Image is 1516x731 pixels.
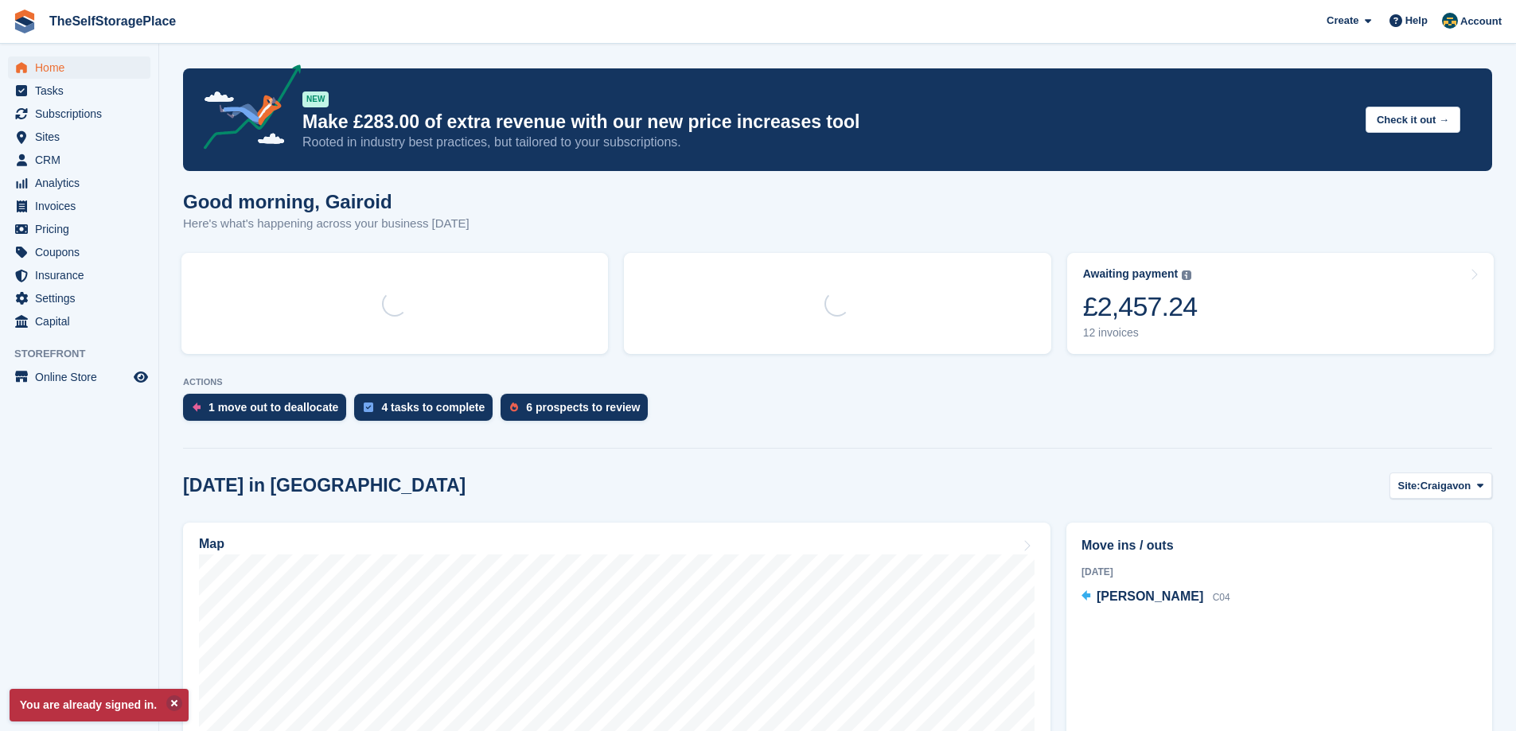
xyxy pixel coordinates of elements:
[501,394,656,429] a: 6 prospects to review
[35,149,131,171] span: CRM
[35,218,131,240] span: Pricing
[1083,267,1179,281] div: Awaiting payment
[8,149,150,171] a: menu
[35,195,131,217] span: Invoices
[183,215,470,233] p: Here's what's happening across your business [DATE]
[35,264,131,286] span: Insurance
[10,689,189,721] p: You are already signed in.
[35,103,131,125] span: Subscriptions
[35,80,131,102] span: Tasks
[1398,478,1421,494] span: Site:
[1182,270,1191,280] img: icon-info-grey-7440780725fd019a000dd9b08b2336e03edf1995a4989e88bcd33f0948082b44.svg
[1081,565,1477,579] div: [DATE]
[1460,14,1502,29] span: Account
[8,126,150,148] a: menu
[208,401,338,414] div: 1 move out to deallocate
[8,80,150,102] a: menu
[131,367,150,387] a: Preview store
[8,56,150,79] a: menu
[1081,587,1230,608] a: [PERSON_NAME] C04
[35,241,131,263] span: Coupons
[14,346,158,362] span: Storefront
[35,172,131,194] span: Analytics
[8,310,150,332] a: menu
[364,402,373,412] img: task-75834270c22a3079a89374b754ae025e5fb1db73e45f91037f5363f120a921f8.svg
[8,218,150,240] a: menu
[1081,536,1477,555] h2: Move ins / outs
[35,366,131,388] span: Online Store
[8,366,150,388] a: menu
[381,401,485,414] div: 4 tasks to complete
[193,402,201,412] img: move_outs_to_deallocate_icon-f764333ba52eb49d3ac5e1228854f67142a1ed5810a6f6cc68b1a99e826820c5.svg
[35,126,131,148] span: Sites
[1083,290,1198,323] div: £2,457.24
[1327,13,1358,29] span: Create
[13,10,37,33] img: stora-icon-8386f47178a22dfd0bd8f6a31ec36ba5ce8667c1dd55bd0f319d3a0aa187defe.svg
[183,191,470,212] h1: Good morning, Gairoid
[8,195,150,217] a: menu
[43,8,182,34] a: TheSelfStoragePlace
[1213,592,1230,603] span: C04
[1389,472,1493,499] button: Site: Craigavon
[1421,478,1471,494] span: Craigavon
[8,287,150,309] a: menu
[8,264,150,286] a: menu
[35,287,131,309] span: Settings
[8,103,150,125] a: menu
[1442,13,1458,29] img: Gairoid
[354,394,501,429] a: 4 tasks to complete
[526,401,640,414] div: 6 prospects to review
[510,402,518,412] img: prospect-51fa495bee0391a8d652442698ab0144808aea92771e9ea1ae160a38d050c398.svg
[183,377,1492,387] p: ACTIONS
[302,111,1353,134] p: Make £283.00 of extra revenue with our new price increases tool
[183,475,466,496] h2: [DATE] in [GEOGRAPHIC_DATA]
[1067,253,1494,354] a: Awaiting payment £2,457.24 12 invoices
[8,172,150,194] a: menu
[1097,589,1203,603] span: [PERSON_NAME]
[302,91,329,107] div: NEW
[1366,107,1460,133] button: Check it out →
[8,241,150,263] a: menu
[1083,326,1198,340] div: 12 invoices
[190,64,302,155] img: price-adjustments-announcement-icon-8257ccfd72463d97f412b2fc003d46551f7dbcb40ab6d574587a9cd5c0d94...
[1405,13,1428,29] span: Help
[183,394,354,429] a: 1 move out to deallocate
[35,310,131,332] span: Capital
[35,56,131,79] span: Home
[199,537,224,551] h2: Map
[302,134,1353,151] p: Rooted in industry best practices, but tailored to your subscriptions.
